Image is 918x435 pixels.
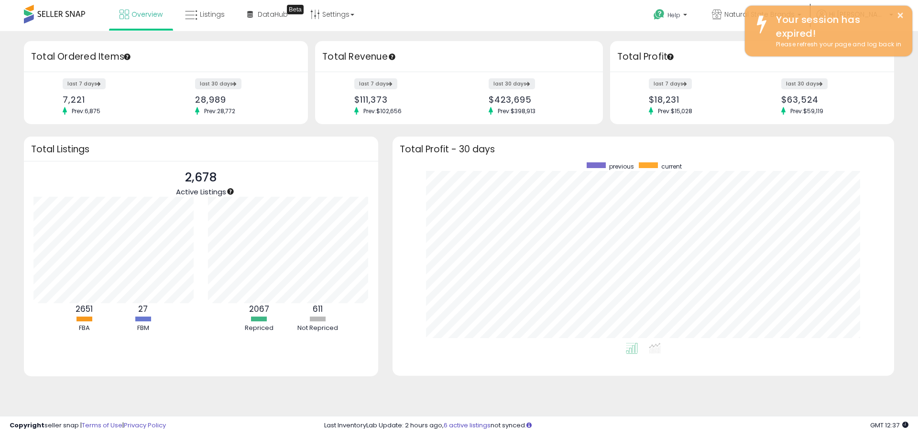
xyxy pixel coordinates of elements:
div: $111,373 [354,95,452,105]
span: Overview [131,10,163,19]
strong: Copyright [10,421,44,430]
a: 6 active listings [444,421,491,430]
label: last 7 days [63,78,106,89]
label: last 30 days [195,78,241,89]
span: Prev: $102,656 [359,107,406,115]
label: last 30 days [781,78,828,89]
i: Get Help [653,9,665,21]
span: Prev: $59,119 [786,107,828,115]
h3: Total Revenue [322,50,596,64]
div: Repriced [230,324,288,333]
div: Your session has expired! [769,13,905,40]
span: DataHub [258,10,288,19]
span: Prev: 6,875 [67,107,105,115]
div: seller snap | | [10,421,166,430]
div: 7,221 [63,95,159,105]
span: Active Listings [176,187,226,197]
div: $18,231 [649,95,745,105]
b: 2067 [249,303,269,315]
h3: Total Ordered Items [31,50,301,64]
span: Natural State Brands [724,10,795,19]
div: $423,695 [489,95,586,105]
a: Privacy Policy [124,421,166,430]
a: Terms of Use [82,421,122,430]
div: Tooltip anchor [388,53,396,61]
div: FBM [114,324,172,333]
div: Tooltip anchor [666,53,675,61]
div: Last InventoryLab Update: 2 hours ago, not synced. [324,421,908,430]
span: Help [667,11,680,19]
div: $63,524 [781,95,877,105]
p: 2,678 [176,169,226,187]
span: current [661,162,682,170]
a: Help [646,1,697,31]
div: Tooltip anchor [287,5,304,14]
b: 27 [138,303,148,315]
div: Tooltip anchor [226,187,235,196]
b: 2651 [76,303,93,315]
label: last 30 days [489,78,535,89]
label: last 7 days [649,78,692,89]
span: Prev: $15,028 [653,107,697,115]
div: Not Repriced [289,324,347,333]
div: Tooltip anchor [123,53,131,61]
span: 2025-10-14 12:37 GMT [870,421,908,430]
i: Click here to read more about un-synced listings. [526,422,532,428]
h3: Total Listings [31,146,371,153]
b: 611 [313,303,323,315]
span: Prev: $398,913 [493,107,540,115]
div: 28,989 [195,95,291,105]
div: FBA [55,324,113,333]
span: Prev: 28,772 [199,107,240,115]
button: × [896,10,904,21]
h3: Total Profit [617,50,887,64]
span: Listings [200,10,225,19]
h3: Total Profit - 30 days [400,146,887,153]
div: Please refresh your page and log back in [769,40,905,49]
span: previous [609,162,634,170]
label: last 7 days [354,78,397,89]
